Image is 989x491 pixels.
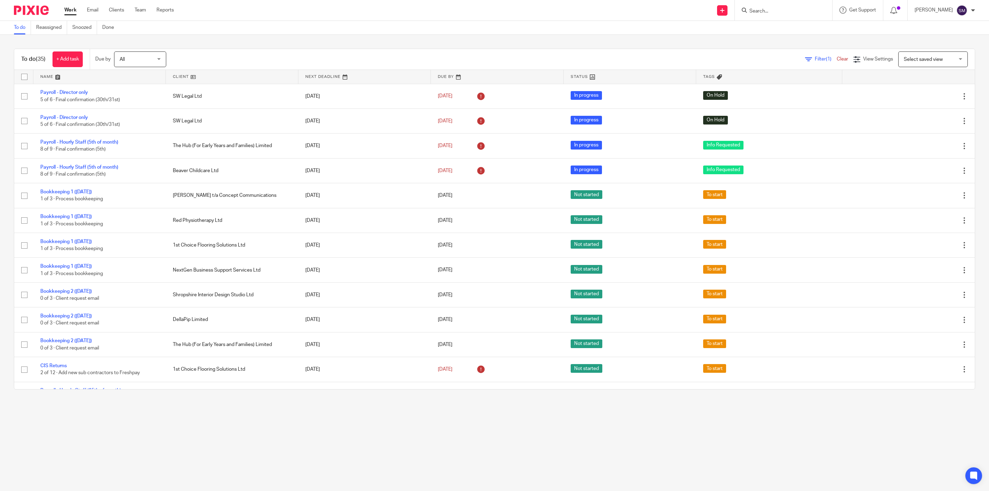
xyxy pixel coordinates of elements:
[571,389,602,398] span: In progress
[849,8,876,13] span: Get Support
[438,143,452,148] span: [DATE]
[703,166,743,174] span: Info Requested
[40,246,103,251] span: 1 of 3 · Process bookkeeping
[749,8,811,15] input: Search
[64,7,77,14] a: Work
[40,90,88,95] a: Payroll - Director only
[40,363,67,368] a: CIS Returns
[40,97,120,102] span: 5 of 6 · Final confirmation (30th/31st)
[40,314,92,319] a: Bookkeeping 2 ([DATE])
[166,108,298,133] td: SW Legal Ltd
[40,264,92,269] a: Bookkeeping 1 ([DATE])
[36,56,46,62] span: (35)
[703,190,726,199] span: To start
[166,183,298,208] td: [PERSON_NAME] t/a Concept Communications
[956,5,967,16] img: svg%3E
[40,289,92,294] a: Bookkeeping 2 ([DATE])
[571,166,602,174] span: In progress
[438,342,452,347] span: [DATE]
[915,7,953,14] p: [PERSON_NAME]
[703,240,726,249] span: To start
[703,75,715,79] span: Tags
[438,367,452,372] span: [DATE]
[298,332,431,357] td: [DATE]
[298,183,431,208] td: [DATE]
[703,116,728,124] span: On Hold
[703,290,726,298] span: To start
[135,7,146,14] a: Team
[438,317,452,322] span: [DATE]
[120,57,125,62] span: All
[863,57,893,62] span: View Settings
[40,222,103,226] span: 1 of 3 · Process bookkeeping
[571,215,602,224] span: Not started
[156,7,174,14] a: Reports
[166,158,298,183] td: Beaver Childcare Ltd
[438,119,452,123] span: [DATE]
[40,165,118,170] a: Payroll - Hourly Staff (5th of month)
[438,94,452,99] span: [DATE]
[904,57,943,62] span: Select saved view
[14,6,49,15] img: Pixie
[837,57,848,62] a: Clear
[298,382,431,407] td: [DATE]
[166,233,298,258] td: 1st Choice Flooring Solutions Ltd
[703,215,726,224] span: To start
[703,339,726,348] span: To start
[298,357,431,382] td: [DATE]
[571,141,602,150] span: In progress
[571,190,602,199] span: Not started
[571,116,602,124] span: In progress
[40,197,103,202] span: 1 of 3 · Process bookkeeping
[298,158,431,183] td: [DATE]
[72,21,97,34] a: Snoozed
[166,282,298,307] td: Shropshire Interior Design Studio Ltd
[298,258,431,282] td: [DATE]
[826,57,831,62] span: (1)
[40,346,99,351] span: 0 of 3 · Client request email
[703,389,755,398] span: Waiting for signature
[40,271,103,276] span: 1 of 3 · Process bookkeeping
[40,140,118,145] a: Payroll - Hourly Staff (5th of month)
[298,208,431,233] td: [DATE]
[438,218,452,223] span: [DATE]
[40,122,120,127] span: 5 of 6 · Final confirmation (30th/31st)
[166,134,298,158] td: The Hub (For Early Years and Families) Limited
[40,370,140,375] span: 2 of 12 · Add new sub contractors to Freshpay
[703,91,728,100] span: On Hold
[40,239,92,244] a: Bookkeeping 1 ([DATE])
[571,91,602,100] span: In progress
[571,265,602,274] span: Not started
[40,115,88,120] a: Payroll - Director only
[53,51,83,67] a: + Add task
[40,388,121,393] a: Payroll - Hourly Staff (15th of month)
[21,56,46,63] h1: To do
[40,338,92,343] a: Bookkeeping 2 ([DATE])
[298,282,431,307] td: [DATE]
[438,193,452,198] span: [DATE]
[815,57,837,62] span: Filter
[571,339,602,348] span: Not started
[87,7,98,14] a: Email
[438,268,452,273] span: [DATE]
[109,7,124,14] a: Clients
[95,56,111,63] p: Due by
[438,292,452,297] span: [DATE]
[14,21,31,34] a: To do
[571,240,602,249] span: Not started
[298,134,431,158] td: [DATE]
[166,208,298,233] td: Red Physiotherapy Ltd
[703,364,726,373] span: To start
[571,315,602,323] span: Not started
[298,108,431,133] td: [DATE]
[703,265,726,274] span: To start
[298,233,431,258] td: [DATE]
[438,243,452,248] span: [DATE]
[571,290,602,298] span: Not started
[102,21,119,34] a: Done
[40,147,106,152] span: 8 of 9 · Final confirmation (5th)
[166,84,298,108] td: SW Legal Ltd
[40,172,106,177] span: 8 of 9 · Final confirmation (5th)
[298,84,431,108] td: [DATE]
[36,21,67,34] a: Reassigned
